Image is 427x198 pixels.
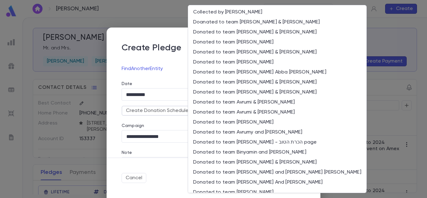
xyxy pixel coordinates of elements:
li: Donated to team [PERSON_NAME] & [PERSON_NAME] [188,47,366,57]
li: Donated to team [PERSON_NAME] - הכרת הטוב page [188,137,366,147]
li: Donated to team [PERSON_NAME] & [PERSON_NAME] [188,27,366,37]
li: Donated to team [PERSON_NAME] [188,117,366,127]
li: Collected by [PERSON_NAME] [188,7,366,17]
li: Doanated to team [PERSON_NAME] & [PERSON_NAME] [188,17,366,27]
li: Donated to team Avrumy and [PERSON_NAME] [188,127,366,137]
li: Donated to team Binyamin and [PERSON_NAME] [188,147,366,157]
li: Donated to team [PERSON_NAME] & [PERSON_NAME] [188,157,366,167]
li: Donated to team Avrumi & [PERSON_NAME] [188,107,366,117]
li: Donated to team [PERSON_NAME] & [PERSON_NAME] [188,77,366,87]
li: Donated to team [PERSON_NAME] [188,57,366,67]
li: Donated to team Avrumi & [PERSON_NAME] [188,97,366,107]
li: Donated to team [PERSON_NAME] Abba [PERSON_NAME] [188,67,366,77]
li: Donated to team [PERSON_NAME] and [PERSON_NAME] [PERSON_NAME] [188,167,366,177]
li: Donated to team [PERSON_NAME] & [PERSON_NAME] [188,87,366,97]
li: Donated to team [PERSON_NAME] [188,187,366,197]
li: Donated to team [PERSON_NAME] And [PERSON_NAME] [188,177,366,187]
li: Donated to team [PERSON_NAME] [188,37,366,47]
